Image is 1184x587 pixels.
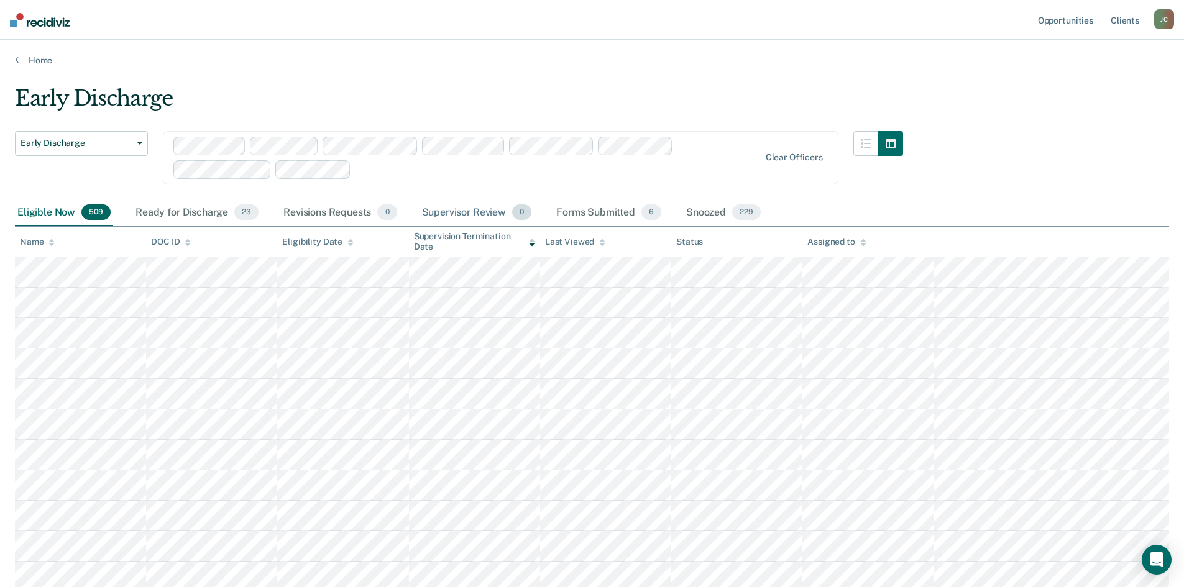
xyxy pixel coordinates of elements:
[807,237,866,247] div: Assigned to
[15,86,903,121] div: Early Discharge
[281,199,399,227] div: Revisions Requests0
[15,199,113,227] div: Eligible Now509
[20,237,55,247] div: Name
[420,199,535,227] div: Supervisor Review0
[133,199,261,227] div: Ready for Discharge23
[1154,9,1174,29] div: J C
[15,131,148,156] button: Early Discharge
[414,231,535,252] div: Supervision Termination Date
[1154,9,1174,29] button: JC
[81,204,111,221] span: 509
[766,152,823,163] div: Clear officers
[377,204,397,221] span: 0
[732,204,761,221] span: 229
[641,204,661,221] span: 6
[1142,545,1172,575] div: Open Intercom Messenger
[234,204,259,221] span: 23
[282,237,354,247] div: Eligibility Date
[676,237,703,247] div: Status
[15,55,1169,66] a: Home
[151,237,191,247] div: DOC ID
[554,199,664,227] div: Forms Submitted6
[10,13,70,27] img: Recidiviz
[545,237,605,247] div: Last Viewed
[21,138,132,148] span: Early Discharge
[512,204,531,221] span: 0
[684,199,763,227] div: Snoozed229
